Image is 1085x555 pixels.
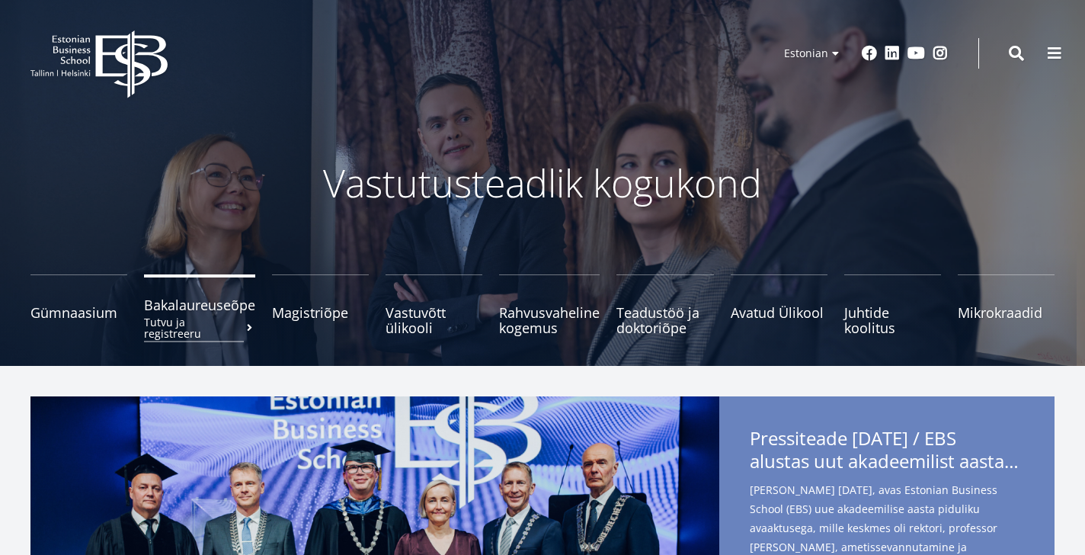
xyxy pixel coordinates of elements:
a: Gümnaasium [30,274,127,335]
span: Bakalaureuseõpe [144,297,255,313]
span: Vastuvõtt ülikooli [386,305,482,335]
a: Facebook [862,46,877,61]
a: Instagram [933,46,948,61]
a: Avatud Ülikool [731,274,827,335]
span: Teadustöö ja doktoriõpe [616,305,713,335]
a: Youtube [907,46,925,61]
span: Juhtide koolitus [844,305,941,335]
span: Pressiteade [DATE] / EBS [750,427,1024,477]
a: BakalaureuseõpeTutvu ja registreeru [144,274,255,335]
a: Linkedin [885,46,900,61]
span: Avatud Ülikool [731,305,827,320]
p: Vastutusteadlik kogukond [139,160,946,206]
a: Juhtide koolitus [844,274,941,335]
a: Rahvusvaheline kogemus [499,274,600,335]
span: Rahvusvaheline kogemus [499,305,600,335]
span: Gümnaasium [30,305,127,320]
span: alustas uut akadeemilist aastat rektor [PERSON_NAME] ametissevannutamisega - teise ametiaja keskm... [750,450,1024,473]
span: Mikrokraadid [958,305,1055,320]
span: Magistriõpe [272,305,369,320]
a: Teadustöö ja doktoriõpe [616,274,713,335]
a: Vastuvõtt ülikooli [386,274,482,335]
a: Magistriõpe [272,274,369,335]
a: Mikrokraadid [958,274,1055,335]
small: Tutvu ja registreeru [144,316,255,339]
